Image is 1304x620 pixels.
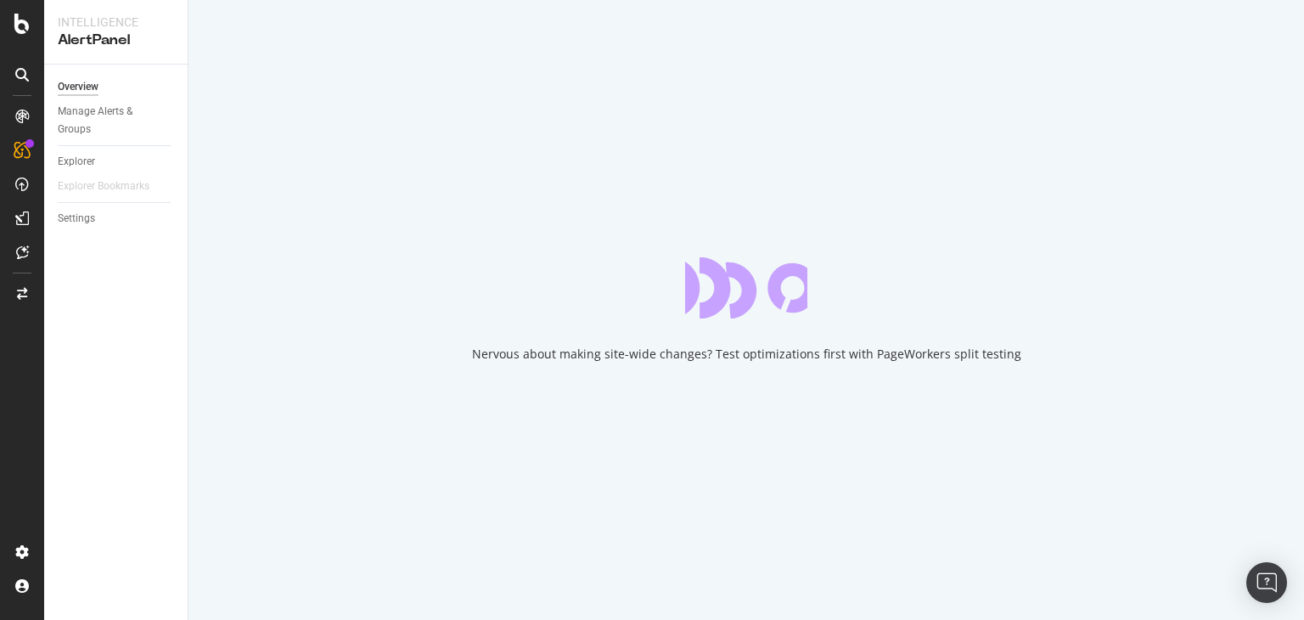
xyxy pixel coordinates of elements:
div: animation [685,257,807,318]
a: Manage Alerts & Groups [58,103,176,138]
a: Settings [58,210,176,228]
div: Settings [58,210,95,228]
div: Overview [58,78,98,96]
a: Explorer [58,153,176,171]
div: Nervous about making site-wide changes? Test optimizations first with PageWorkers split testing [472,346,1021,363]
div: Open Intercom Messenger [1246,562,1287,603]
div: Intelligence [58,14,174,31]
div: Explorer [58,153,95,171]
div: Manage Alerts & Groups [58,103,160,138]
a: Explorer Bookmarks [58,178,166,195]
div: AlertPanel [58,31,174,50]
a: Overview [58,78,176,96]
div: Explorer Bookmarks [58,178,149,195]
